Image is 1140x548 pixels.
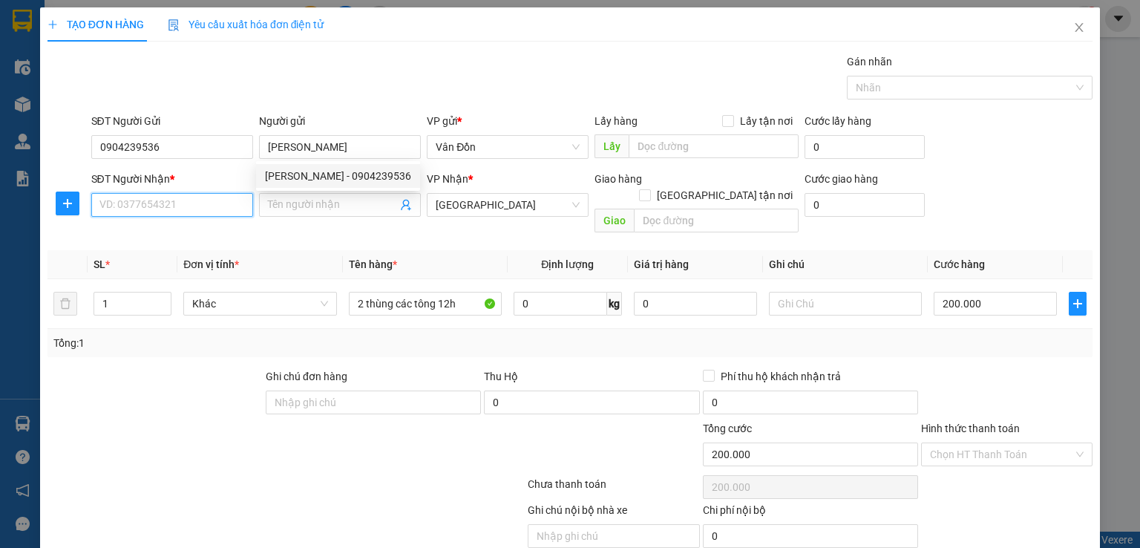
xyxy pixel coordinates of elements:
span: Đơn vị tính [183,258,239,270]
span: Khác [192,293,327,315]
span: user-add [400,199,412,211]
img: icon [168,19,180,31]
button: Close [1058,7,1100,49]
input: 0 [634,292,757,316]
div: Tổng: 1 [53,335,441,351]
span: Cước hàng [934,258,985,270]
label: Hình thức thanh toán [921,423,1020,434]
span: kg [607,292,622,316]
div: VP gửi [427,113,589,129]
input: Cước lấy hàng [805,135,925,159]
span: Lấy hàng [594,115,638,127]
label: Ghi chú đơn hàng [266,371,347,382]
button: plus [1069,292,1087,316]
span: Vân Đồn [436,136,580,158]
span: [GEOGRAPHIC_DATA] tận nơi [651,187,799,203]
label: Gán nhãn [847,56,892,68]
span: VP Nhận [427,173,468,185]
span: TẠO ĐƠN HÀNG [47,19,144,30]
label: Cước giao hàng [805,173,878,185]
div: Chưa thanh toán [526,476,701,502]
span: Giao [594,209,634,232]
input: Nhập ghi chú [528,524,699,548]
span: Thu Hộ [484,371,518,382]
button: delete [53,292,77,316]
button: plus [56,192,79,215]
span: Tên hàng [349,258,397,270]
input: Ghi chú đơn hàng [266,391,481,414]
label: Cước lấy hàng [805,115,871,127]
span: Lấy tận nơi [734,113,799,129]
th: Ghi chú [763,250,928,279]
div: SĐT Người Gửi [91,113,253,129]
div: Người gửi [259,113,421,129]
span: plus [56,198,79,209]
span: Lấy [594,134,629,158]
input: Dọc đường [634,209,799,232]
div: [PERSON_NAME] - 0904239536 [265,168,411,184]
div: Ghi chú nội bộ nhà xe [528,502,699,524]
span: close [1073,22,1085,33]
span: plus [1069,298,1086,310]
input: Cước giao hàng [805,193,925,217]
span: Hà Nội [436,194,580,216]
div: Chi phí nội bộ [703,502,918,524]
input: Ghi Chú [769,292,922,316]
span: Giá trị hàng [634,258,689,270]
input: Dọc đường [629,134,799,158]
span: Yêu cầu xuất hóa đơn điện tử [168,19,324,30]
span: Định lượng [541,258,594,270]
div: Triệu Khánh Ly - 0904239536 [256,164,420,188]
span: Giao hàng [594,173,642,185]
span: SL [94,258,105,270]
span: Phí thu hộ khách nhận trả [715,368,847,385]
span: plus [47,19,58,30]
input: VD: Bàn, Ghế [349,292,502,316]
span: Tổng cước [703,423,752,434]
div: SĐT Người Nhận [91,171,253,187]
